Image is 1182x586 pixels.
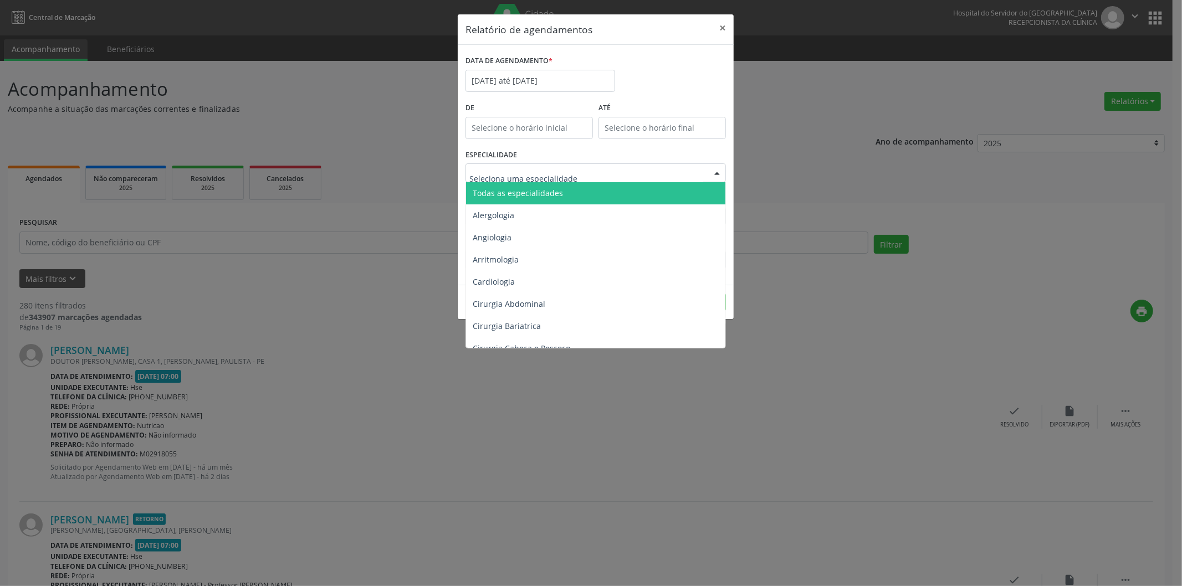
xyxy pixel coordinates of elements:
[473,276,515,287] span: Cardiologia
[465,117,593,139] input: Selecione o horário inicial
[473,232,511,243] span: Angiologia
[473,321,541,331] span: Cirurgia Bariatrica
[473,299,545,309] span: Cirurgia Abdominal
[473,210,514,220] span: Alergologia
[465,100,593,117] label: De
[473,188,563,198] span: Todas as especialidades
[598,100,726,117] label: ATÉ
[473,254,519,265] span: Arritmologia
[598,117,726,139] input: Selecione o horário final
[469,167,703,189] input: Seleciona uma especialidade
[465,147,517,164] label: ESPECIALIDADE
[473,343,570,353] span: Cirurgia Cabeça e Pescoço
[465,22,592,37] h5: Relatório de agendamentos
[465,53,552,70] label: DATA DE AGENDAMENTO
[712,14,734,42] button: Close
[465,70,615,92] input: Selecione uma data ou intervalo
